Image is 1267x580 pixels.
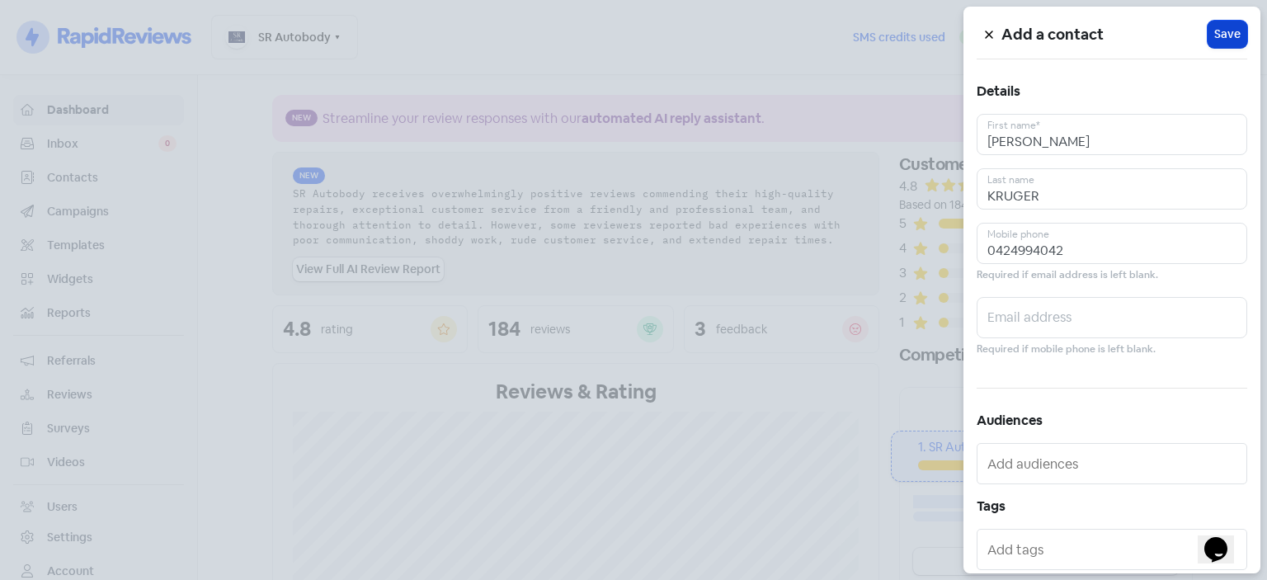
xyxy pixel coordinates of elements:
input: Add tags [987,536,1240,563]
input: Email address [977,297,1247,338]
input: Mobile phone [977,223,1247,264]
input: First name [977,114,1247,155]
h5: Tags [977,494,1247,519]
small: Required if mobile phone is left blank. [977,342,1156,357]
h5: Details [977,79,1247,104]
input: Last name [977,168,1247,210]
h5: Audiences [977,408,1247,433]
input: Add audiences [987,450,1240,477]
iframe: chat widget [1198,514,1251,563]
small: Required if email address is left blank. [977,267,1158,283]
span: Save [1214,26,1241,43]
button: Save [1208,21,1247,48]
h5: Add a contact [1001,22,1208,47]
